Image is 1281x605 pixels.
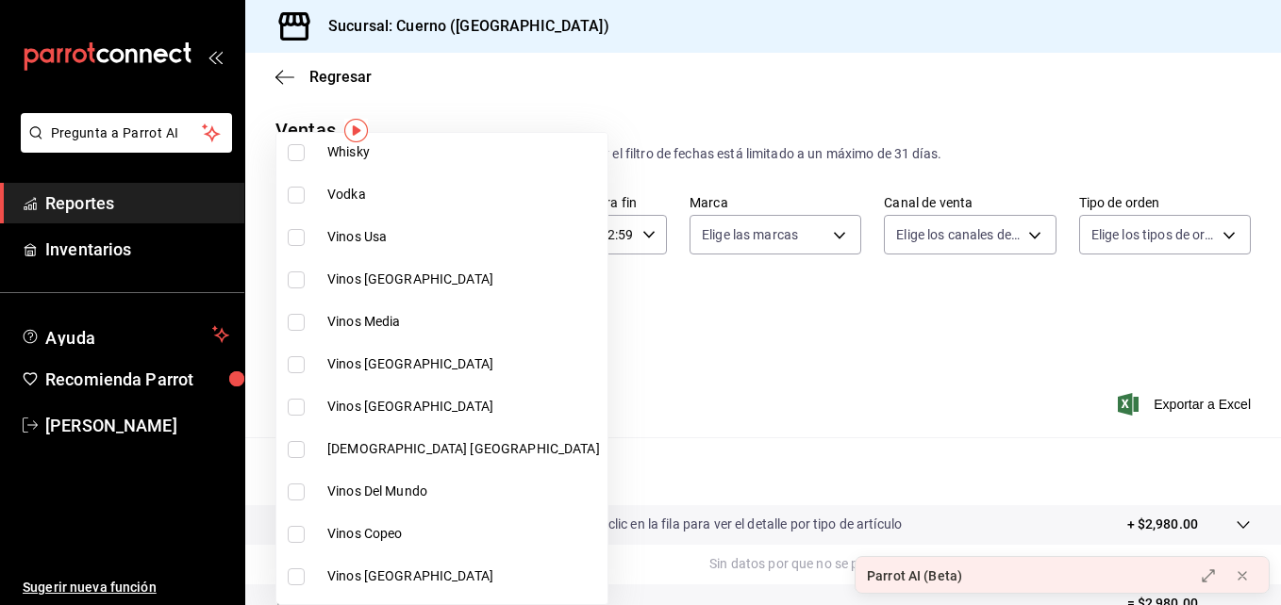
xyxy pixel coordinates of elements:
[327,312,600,332] span: Vinos Media
[327,142,600,162] span: Whisky
[327,566,600,586] span: Vinos [GEOGRAPHIC_DATA]
[327,354,600,374] span: Vinos [GEOGRAPHIC_DATA]
[327,439,600,459] span: [DEMOGRAPHIC_DATA] [GEOGRAPHIC_DATA]
[327,524,600,544] span: Vinos Copeo
[327,482,600,501] span: Vinos Del Mundo
[867,566,962,586] div: Parrot AI (Beta)
[327,227,600,247] span: Vinos Usa
[327,397,600,417] span: Vinos [GEOGRAPHIC_DATA]
[327,185,600,204] span: Vodka
[344,119,368,142] img: Marcador de información sobre herramientas
[327,270,600,289] span: Vinos [GEOGRAPHIC_DATA]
